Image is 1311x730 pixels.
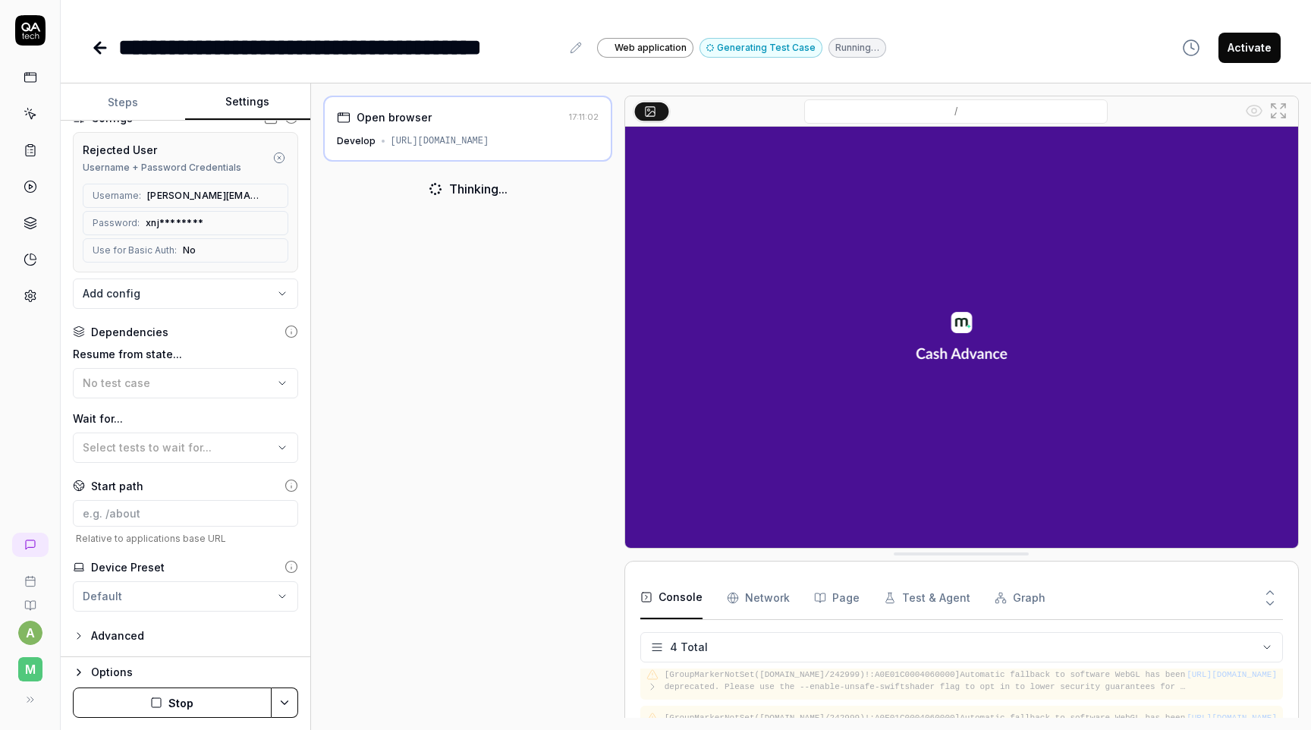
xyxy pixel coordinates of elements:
[640,577,703,619] button: Console
[814,577,860,619] button: Page
[73,627,144,645] button: Advanced
[1242,99,1266,123] button: Show all interative elements
[18,621,42,645] button: a
[91,324,168,340] div: Dependencies
[884,577,970,619] button: Test & Agent
[391,134,489,148] div: [URL][DOMAIN_NAME]
[93,189,141,203] span: Username:
[73,533,298,544] span: Relative to applications base URL
[73,500,298,527] input: e.g. /about
[147,189,260,203] span: [PERSON_NAME][EMAIL_ADDRESS][PERSON_NAME][DOMAIN_NAME]
[569,112,599,122] time: 17:11:02
[91,663,298,681] div: Options
[12,533,49,557] a: New conversation
[1266,99,1291,123] button: Open in full screen
[1218,33,1281,63] button: Activate
[6,645,54,684] button: M
[73,411,298,426] label: Wait for...
[615,41,687,55] span: Web application
[183,244,196,257] span: No
[1187,712,1277,725] button: [URL][DOMAIN_NAME]
[357,109,432,125] div: Open browser
[83,376,150,389] span: No test case
[83,588,122,604] div: Default
[597,37,693,58] a: Web application
[73,433,298,463] button: Select tests to wait for...
[91,478,143,494] div: Start path
[61,84,185,121] button: Steps
[625,127,1298,548] img: Screenshot
[83,161,241,175] div: Username + Password Credentials
[73,368,298,398] button: No test case
[73,663,298,681] button: Options
[73,581,298,612] button: Default
[18,657,42,681] span: M
[93,216,140,230] span: Password:
[828,38,886,58] div: Running…
[337,134,376,148] div: Develop
[1187,669,1277,681] button: [URL][DOMAIN_NAME]
[449,180,508,198] div: Thinking...
[6,587,54,612] a: Documentation
[73,688,272,718] button: Stop
[727,577,790,619] button: Network
[83,142,241,158] div: Rejected User
[83,441,212,454] span: Select tests to wait for...
[995,577,1045,619] button: Graph
[91,559,165,575] div: Device Preset
[6,563,54,587] a: Book a call with us
[93,244,177,257] span: Use for Basic Auth:
[700,38,822,58] button: Generating Test Case
[185,84,310,121] button: Settings
[91,627,144,645] div: Advanced
[1173,33,1209,63] button: View version history
[665,669,1187,694] pre: [GroupMarkerNotSet([DOMAIN_NAME]/242999)!:A0E01C0004060000]Automatic fallback to software WebGL h...
[73,346,298,362] label: Resume from state...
